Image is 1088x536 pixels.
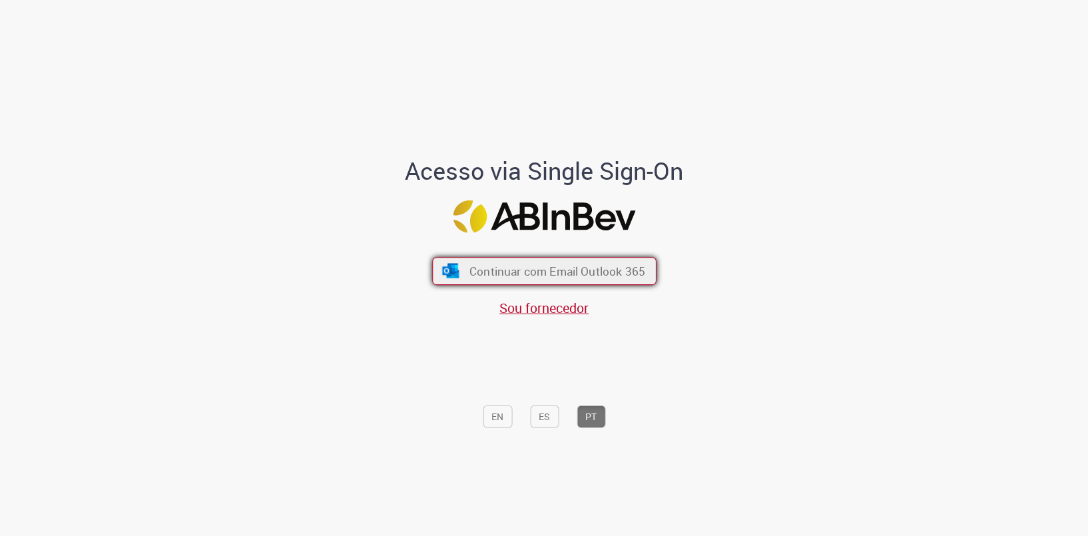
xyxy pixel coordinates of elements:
button: PT [577,405,605,428]
a: Sou fornecedor [499,299,589,317]
button: EN [483,405,512,428]
img: ícone Azure/Microsoft 360 [441,264,460,278]
h1: Acesso via Single Sign-On [360,158,729,184]
img: Logo ABInBev [453,200,635,233]
button: ícone Azure/Microsoft 360 Continuar com Email Outlook 365 [432,257,657,285]
button: ES [530,405,559,428]
span: Continuar com Email Outlook 365 [469,264,645,279]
